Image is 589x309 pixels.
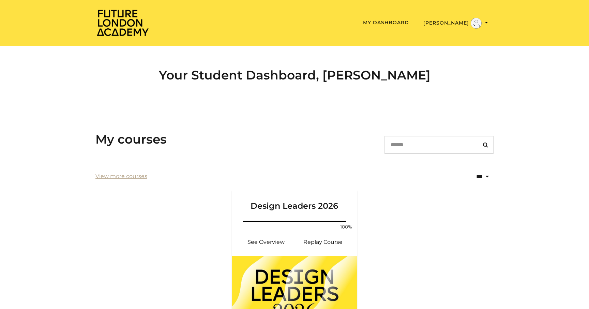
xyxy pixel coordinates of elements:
[95,132,167,147] h3: My courses
[240,190,349,211] h3: Design Leaders 2026
[454,168,494,185] select: status
[421,17,490,29] button: Toggle menu
[363,19,409,26] a: My Dashboard
[95,68,494,83] h2: Your Student Dashboard, [PERSON_NAME]
[95,172,147,180] a: View more courses
[232,190,357,219] a: Design Leaders 2026
[294,234,352,250] a: Design Leaders 2026: Resume Course
[338,223,354,231] span: 100%
[95,9,150,36] img: Home Page
[237,234,294,250] a: Design Leaders 2026: See Overview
